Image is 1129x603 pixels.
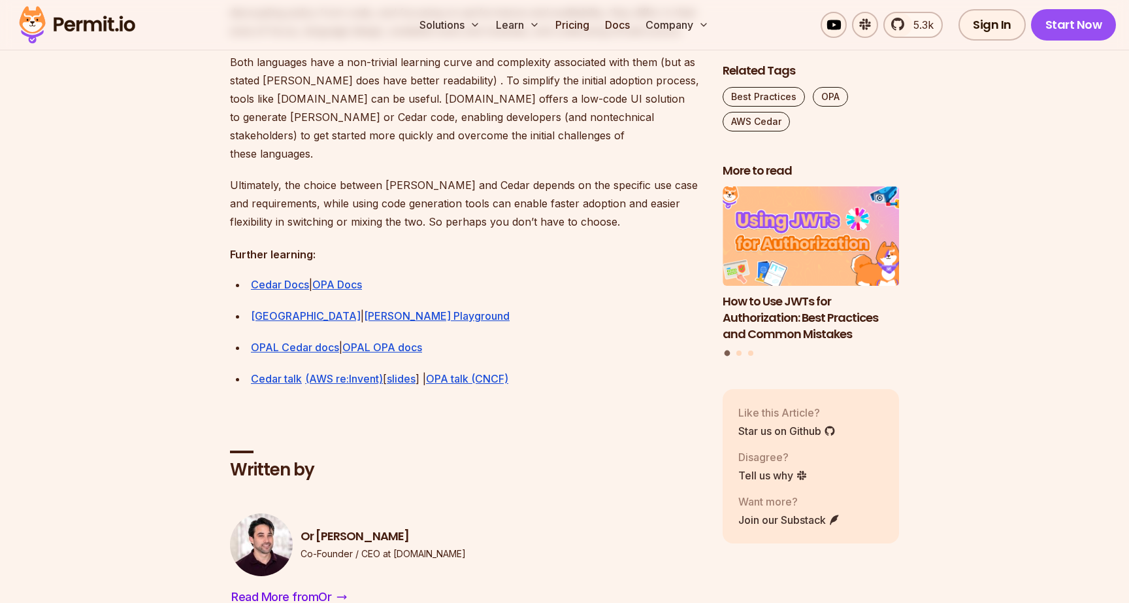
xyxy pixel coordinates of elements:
a: OPAL OPA docs [342,341,422,354]
button: Solutions [414,12,485,38]
a: Docs [600,12,635,38]
a: slides [387,372,416,385]
a: Sign In [958,9,1026,41]
button: Learn [491,12,545,38]
button: Go to slide 2 [736,351,742,356]
a: OPAL Cedar docs [251,341,339,354]
div: | [251,275,702,294]
a: How to Use JWTs for Authorization: Best Practices and Common MistakesHow to Use JWTs for Authoriz... [723,187,899,343]
a: AWS Cedar [723,112,790,131]
p: Ultimately, the choice between [PERSON_NAME] and Cedar depends on the specific use case and requi... [230,176,702,231]
button: Company [640,12,714,38]
img: Or Weis [230,513,293,576]
a: Best Practices [723,87,805,107]
h4: Further learning:⁠ [230,247,702,262]
button: Go to slide 1 [725,351,730,356]
div: | [251,307,702,325]
a: Join our Substack [738,512,840,528]
a: OPA talk (CNCF) [426,372,508,385]
h2: More to read [723,163,899,179]
p: Want more? [738,494,840,509]
h2: Written by [230,458,702,482]
p: Both languages have a non-trivial learning curve and complexity associated with them (but as stat... [230,53,702,163]
a: Star us on Github [738,423,836,439]
a: Cedar talk [251,372,302,385]
p: Co-Founder / CEO at [DOMAIN_NAME] [301,547,466,560]
a: Tell us why [738,468,808,483]
a: Start Now [1031,9,1117,41]
img: Permit logo [13,3,141,47]
div: | [251,338,702,356]
a: Pricing [550,12,595,38]
a: Cedar Docs [251,278,309,291]
img: How to Use JWTs for Authorization: Best Practices and Common Mistakes [714,182,908,291]
a: (AWS re:Invent) [305,372,383,385]
h2: Related Tags [723,63,899,79]
p: Disagree? [738,449,808,465]
span: 5.3k [906,17,934,33]
a: [PERSON_NAME] Playground [364,309,510,322]
div: [ ] | [251,370,702,388]
a: [GEOGRAPHIC_DATA] [251,309,361,322]
li: 1 of 3 [723,187,899,343]
div: Posts [723,187,899,358]
a: OPA Docs [312,278,362,291]
button: Go to slide 3 [748,351,753,356]
a: OPA [813,87,848,107]
h3: Or [PERSON_NAME] [301,528,466,545]
p: Like this Article? [738,405,836,421]
a: 5.3k [883,12,943,38]
h3: How to Use JWTs for Authorization: Best Practices and Common Mistakes [723,294,899,342]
